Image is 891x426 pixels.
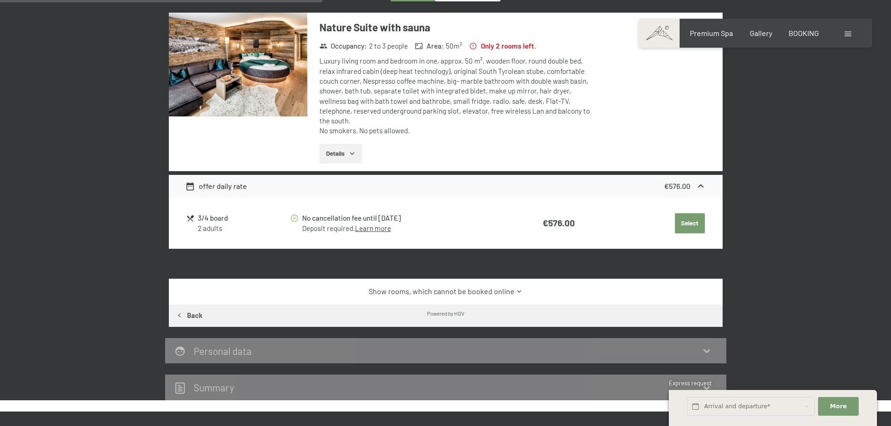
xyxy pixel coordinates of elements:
[369,41,408,51] span: 2 to 3 people
[355,224,391,232] a: Learn more
[750,29,772,37] a: Gallery
[185,286,706,296] a: Show rooms, which cannot be booked online
[789,29,819,37] a: BOOKING
[302,224,497,233] div: Deposit required.
[446,41,462,51] span: 50 m²
[319,41,367,51] strong: Occupancy :
[415,41,444,51] strong: Area :
[669,379,712,387] span: Express request
[194,345,252,357] h2: Personal data
[469,41,536,51] strong: Only 2 rooms left.
[427,310,464,317] div: Powered by HGV
[169,304,210,327] button: Back
[543,217,575,228] strong: €576.00
[302,213,497,224] div: No cancellation fee until [DATE]
[830,402,847,411] span: More
[319,56,598,136] div: Luxury living room and bedroom in one, approx. 50 m², wooden floor, round double bed, relax infra...
[198,213,289,224] div: 3/4 board
[818,397,858,416] button: More
[664,181,690,190] strong: €576.00
[169,175,723,197] div: offer daily rate€576.00
[194,382,234,393] h2: Summary
[198,224,289,233] div: 2 adults
[675,213,705,234] button: Select
[169,13,307,116] img: mss_renderimg.php
[319,20,598,35] h3: Nature Suite with sauna
[185,181,247,192] div: offer daily rate
[319,144,362,164] button: Details
[690,29,733,37] a: Premium Spa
